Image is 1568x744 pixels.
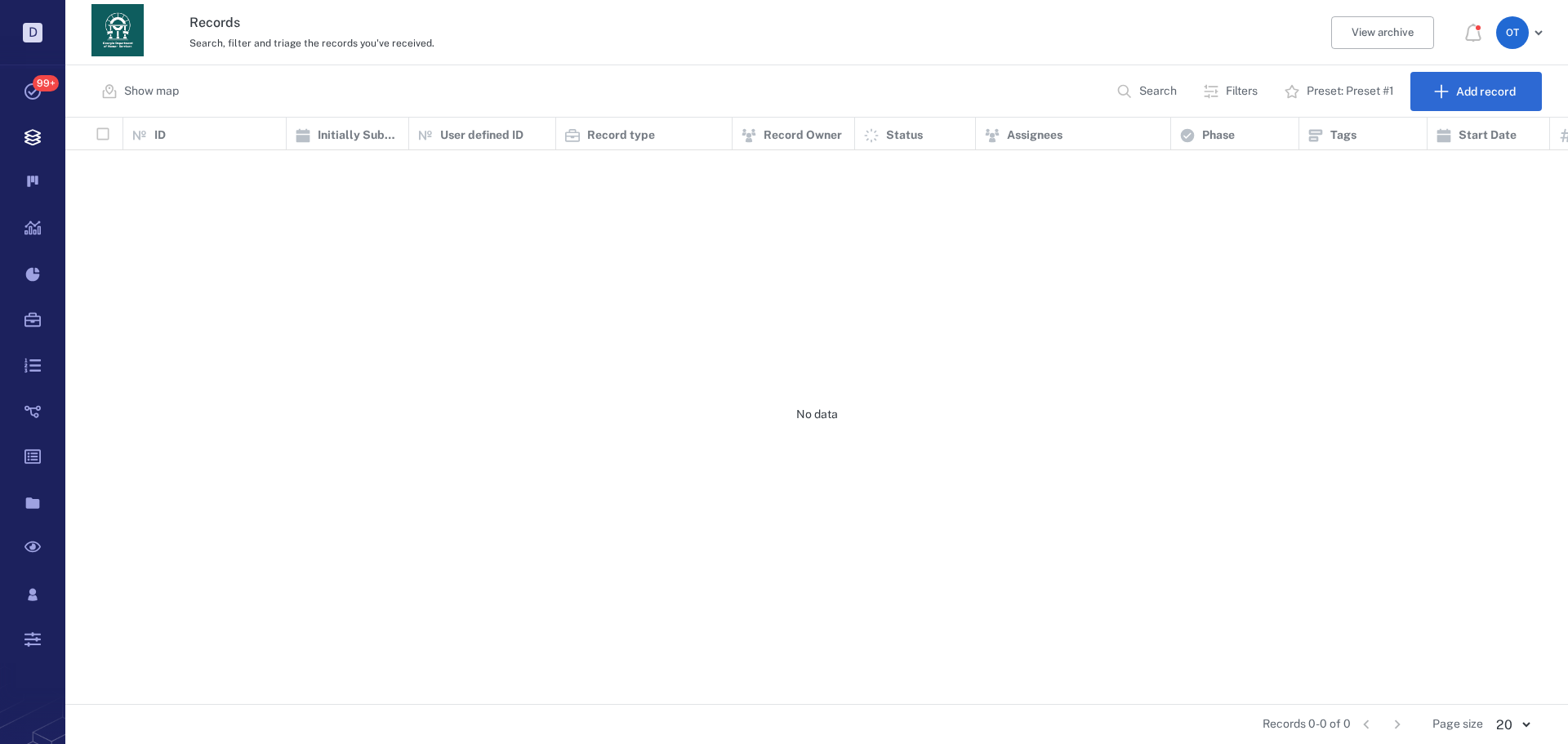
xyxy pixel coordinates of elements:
nav: pagination navigation [1351,711,1413,737]
p: Phase [1202,127,1235,144]
div: O T [1496,16,1529,49]
p: Assignees [1007,127,1062,144]
button: OT [1496,16,1548,49]
a: Go home [91,4,144,62]
p: Tags [1330,127,1356,144]
p: User defined ID [440,127,523,144]
span: 99+ [33,75,59,91]
img: Georgia Department of Human Services logo [91,4,144,56]
button: Show map [91,72,192,111]
p: Search [1139,83,1177,100]
span: Search, filter and triage the records you've received. [189,38,434,49]
p: Filters [1226,83,1258,100]
span: Page size [1432,716,1483,733]
p: Show map [124,83,179,100]
div: 20 [1483,715,1542,734]
span: Records 0-0 of 0 [1263,716,1351,733]
p: Start Date [1459,127,1517,144]
p: Preset: Preset #1 [1307,83,1394,100]
p: Record Owner [764,127,842,144]
button: Add record [1410,72,1542,111]
p: Record type [587,127,655,144]
button: View archive [1331,16,1434,49]
p: Initially Submitted Date [318,127,400,144]
p: Status [886,127,923,144]
button: Search [1107,72,1190,111]
h3: Records [189,13,1080,33]
button: Filters [1193,72,1271,111]
p: D [23,23,42,42]
button: Preset: Preset #1 [1274,72,1407,111]
p: ID [154,127,166,144]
